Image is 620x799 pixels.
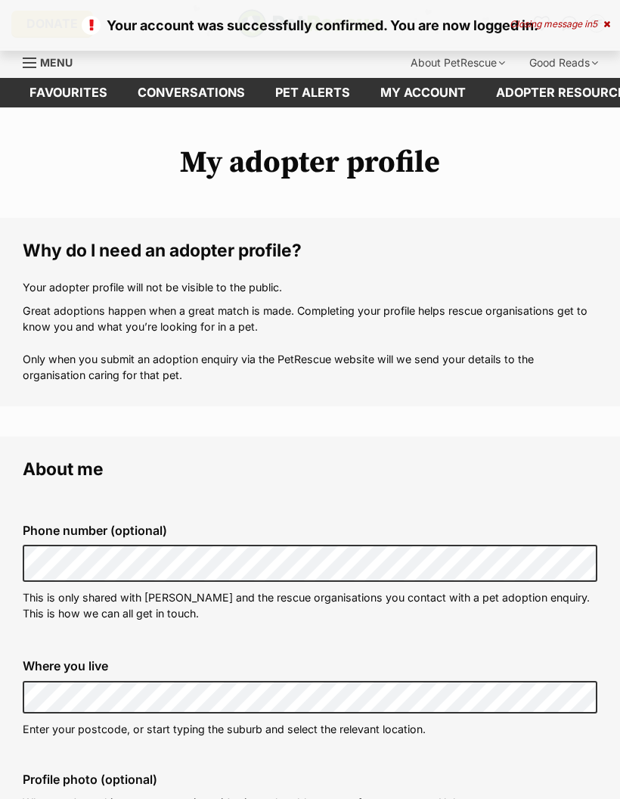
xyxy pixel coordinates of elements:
a: conversations [122,78,260,107]
a: Pet alerts [260,78,365,107]
div: About PetRescue [400,48,516,78]
p: Great adoptions happen when a great match is made. Completing your profile helps rescue organisat... [23,303,597,384]
p: Enter your postcode, or start typing the suburb and select the relevant location. [23,721,597,737]
label: Profile photo (optional) [23,773,597,786]
legend: Why do I need an adopter profile? [23,241,597,260]
legend: About me [23,459,597,479]
p: This is only shared with [PERSON_NAME] and the rescue organisations you contact with a pet adopti... [23,589,597,622]
label: Phone number (optional) [23,524,597,537]
label: Where you live [23,659,597,673]
div: Good Reads [519,48,609,78]
span: Menu [40,56,73,69]
a: Menu [23,48,83,75]
a: Favourites [14,78,122,107]
p: Your adopter profile will not be visible to the public. [23,279,597,295]
a: My account [365,78,481,107]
